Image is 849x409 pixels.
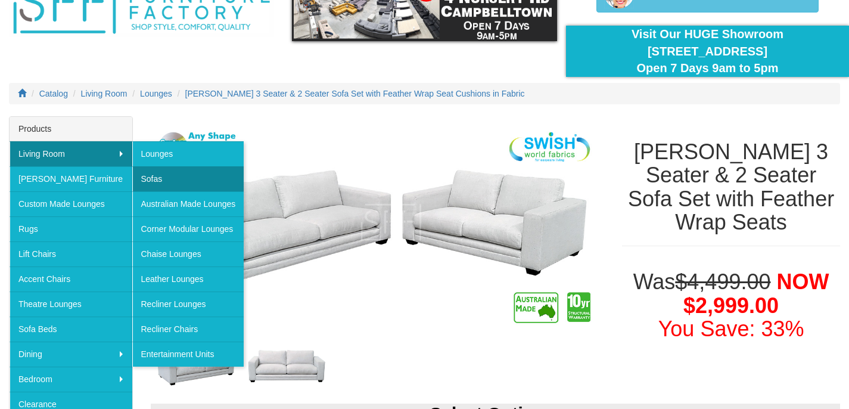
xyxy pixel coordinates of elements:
[10,342,132,367] a: Dining
[81,89,127,98] a: Living Room
[132,216,244,241] a: Corner Modular Lounges
[10,191,132,216] a: Custom Made Lounges
[10,241,132,267] a: Lift Chairs
[622,270,840,341] h1: Was
[132,191,244,216] a: Australian Made Lounges
[10,166,132,191] a: [PERSON_NAME] Furniture
[10,117,132,141] div: Products
[10,216,132,241] a: Rugs
[132,166,244,191] a: Sofas
[10,292,132,317] a: Theatre Lounges
[140,89,172,98] a: Lounges
[683,269,829,318] span: NOW $2,999.00
[622,140,840,234] h1: [PERSON_NAME] 3 Seater & 2 Seater Sofa Set with Feather Wrap Seats
[10,141,132,166] a: Living Room
[132,267,244,292] a: Leather Lounges
[132,292,244,317] a: Recliner Lounges
[132,342,244,367] a: Entertainment Units
[132,141,244,166] a: Lounges
[10,267,132,292] a: Accent Chairs
[10,367,132,392] a: Bedroom
[185,89,525,98] a: [PERSON_NAME] 3 Seater & 2 Seater Sofa Set with Feather Wrap Seat Cushions in Fabric
[575,26,840,77] div: Visit Our HUGE Showroom [STREET_ADDRESS] Open 7 Days 9am to 5pm
[658,317,804,341] font: You Save: 33%
[132,241,244,267] a: Chaise Lounges
[39,89,68,98] a: Catalog
[675,269,770,294] del: $4,499.00
[10,317,132,342] a: Sofa Beds
[132,317,244,342] a: Recliner Chairs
